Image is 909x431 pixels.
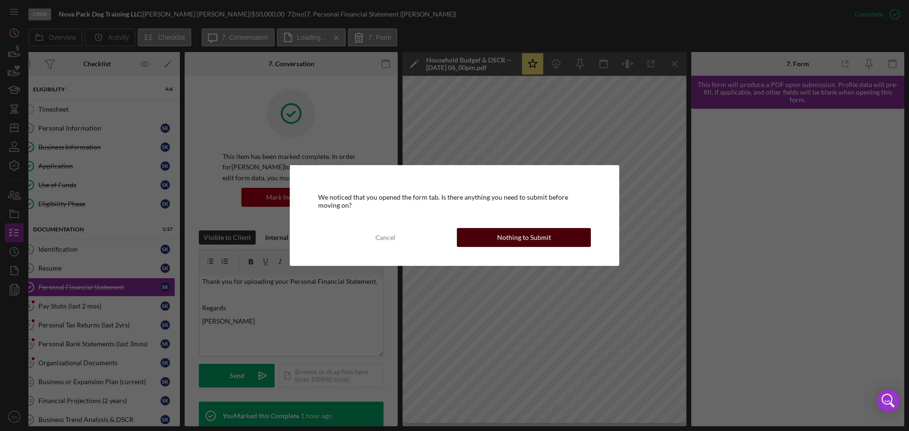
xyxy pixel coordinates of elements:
div: Cancel [375,228,395,247]
button: Nothing to Submit [457,228,591,247]
div: Nothing to Submit [497,228,551,247]
div: We noticed that you opened the form tab. Is there anything you need to submit before moving on? [318,194,591,209]
button: Cancel [318,228,452,247]
div: Open Intercom Messenger [877,389,900,412]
